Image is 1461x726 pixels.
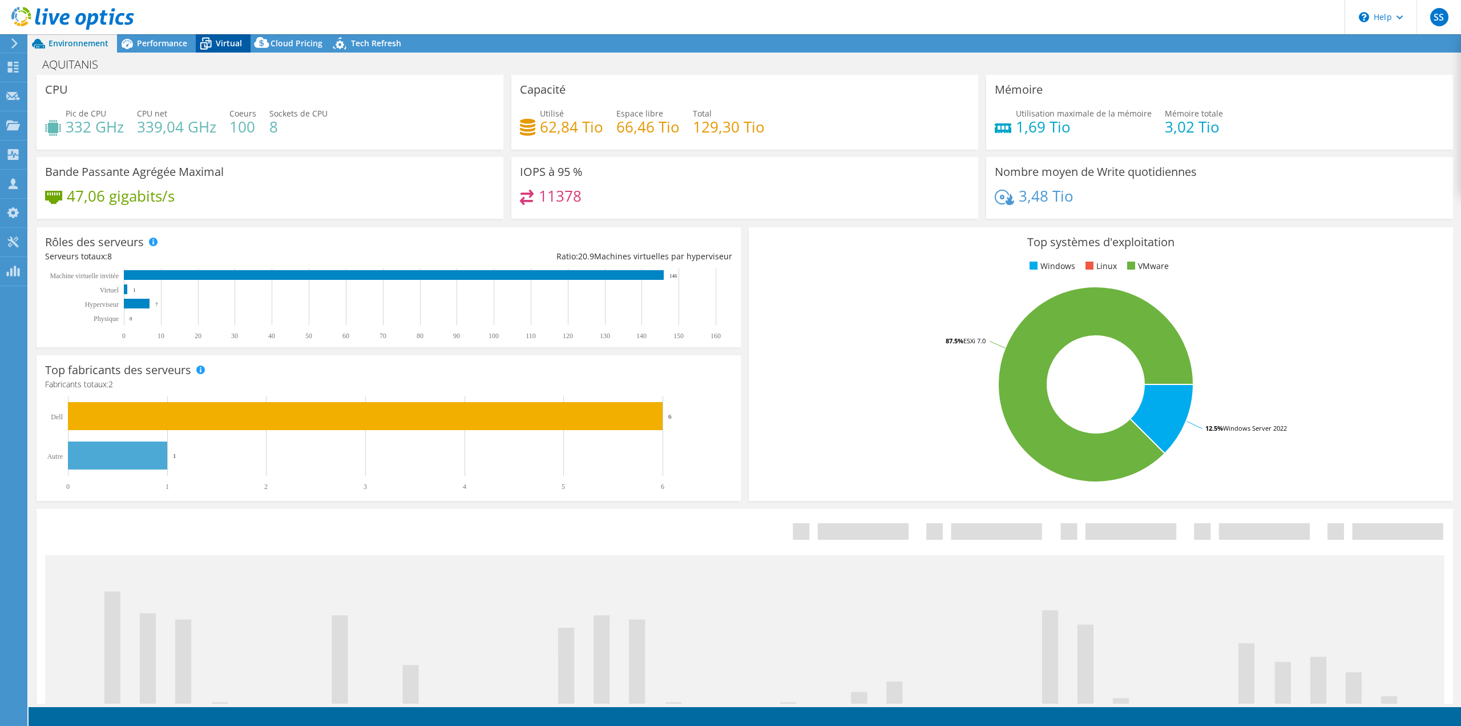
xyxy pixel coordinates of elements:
h3: Bande Passante Agrégée Maximal [45,166,224,178]
span: Tech Refresh [351,38,401,49]
h4: 66,46 Tio [616,121,680,133]
span: Virtual [216,38,242,49]
h4: 332 GHz [66,121,124,133]
text: 120 [563,332,573,340]
text: 10 [158,332,164,340]
h3: IOPS à 95 % [520,166,583,178]
li: Windows [1027,260,1075,272]
span: Utilisé [540,108,564,119]
text: 7 [155,302,158,307]
h3: Capacité [520,83,566,96]
text: 1 [133,287,136,293]
text: 2 [264,483,268,491]
h3: Mémoire [995,83,1043,96]
text: 40 [268,332,275,340]
span: 2 [108,379,113,390]
text: 80 [417,332,423,340]
h1: AQUITANIS [37,58,116,71]
tspan: ESXi 7.0 [963,336,986,345]
text: 1 [166,483,169,491]
h4: 47,06 gigabits/s [67,190,175,202]
h3: Nombre moyen de Write quotidiennes [995,166,1197,178]
span: Mémoire totale [1165,108,1223,119]
text: 30 [231,332,238,340]
h4: 129,30 Tio [693,121,765,133]
text: 3 [364,483,367,491]
text: 0 [66,483,70,491]
h3: CPU [45,83,68,96]
svg: \n [1359,12,1369,22]
h4: 3,48 Tio [1019,190,1073,202]
text: 70 [380,332,386,340]
text: 6 [668,413,672,420]
text: Hyperviseur [85,300,119,308]
tspan: 87.5% [946,336,963,345]
text: 4 [463,483,466,491]
h4: 3,02 Tio [1165,121,1223,133]
text: 90 [453,332,460,340]
text: 20 [195,332,201,340]
text: Virtuel [100,286,119,294]
span: 8 [107,251,112,262]
text: Physique [94,315,119,323]
text: 1 [173,452,176,459]
span: Sockets de CPU [269,108,328,119]
tspan: Windows Server 2022 [1223,424,1287,432]
text: 110 [526,332,536,340]
li: VMware [1124,260,1169,272]
h4: 62,84 Tio [540,121,603,133]
text: 0 [130,316,132,322]
span: Cloud Pricing [271,38,322,49]
span: Environnement [49,38,108,49]
span: Coeurs [229,108,256,119]
span: 20.9 [578,251,594,262]
span: Pic de CPU [66,108,106,119]
h3: Top systèmes d'exploitation [757,236,1444,248]
span: Espace libre [616,108,663,119]
text: 140 [636,332,647,340]
span: Utilisation maximale de la mémoire [1016,108,1152,119]
text: 6 [661,483,664,491]
span: Total [693,108,712,119]
text: 60 [342,332,349,340]
h3: Top fabricants des serveurs [45,364,191,376]
text: 146 [669,273,677,279]
span: SS [1430,8,1448,26]
text: 130 [600,332,610,340]
text: 160 [711,332,721,340]
h4: 1,69 Tio [1016,121,1152,133]
div: Serveurs totaux: [45,250,389,263]
h4: 100 [229,121,256,133]
tspan: Machine virtuelle invitée [50,272,119,280]
h4: 339,04 GHz [137,121,216,133]
text: 150 [673,332,684,340]
text: 0 [122,332,126,340]
text: 50 [305,332,312,340]
text: 5 [562,483,565,491]
div: Ratio: Machines virtuelles par hyperviseur [389,250,732,263]
span: CPU net [137,108,167,119]
span: Performance [137,38,187,49]
h4: Fabricants totaux: [45,378,732,391]
text: 100 [489,332,499,340]
text: Dell [51,413,63,421]
li: Linux [1083,260,1117,272]
h3: Rôles des serveurs [45,236,144,248]
text: Autre [47,452,63,460]
h4: 11378 [539,190,582,202]
h4: 8 [269,121,328,133]
tspan: 12.5% [1205,424,1223,432]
